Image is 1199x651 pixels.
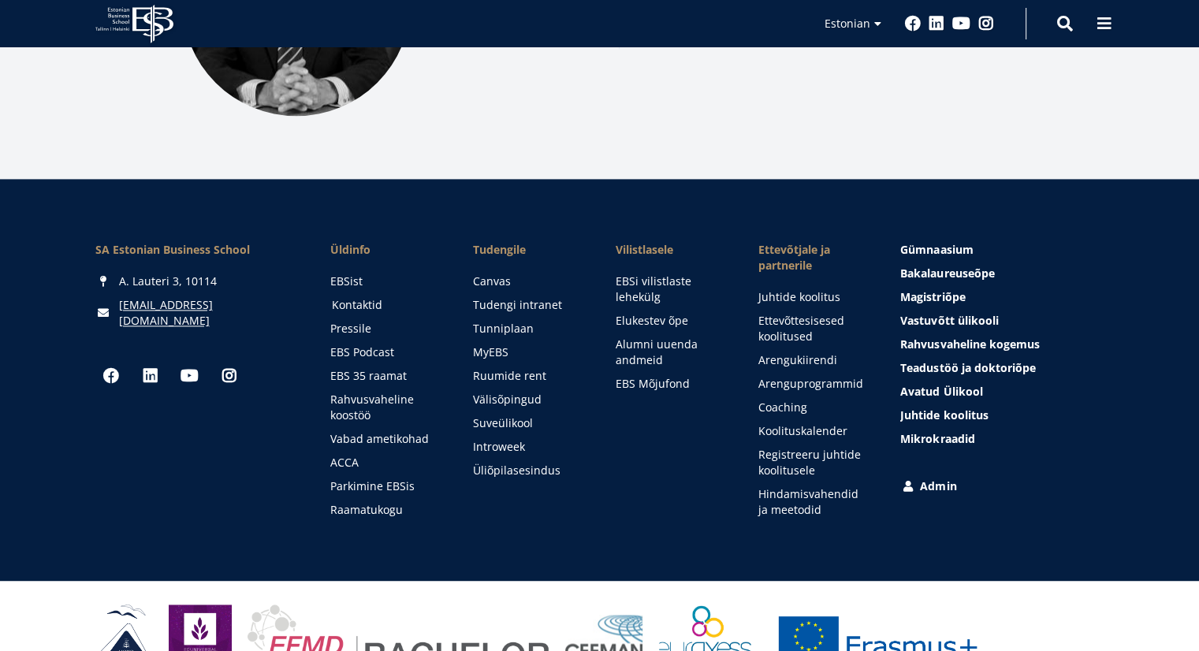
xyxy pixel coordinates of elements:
[330,392,441,423] a: Rahvusvaheline koostöö
[473,344,584,360] a: MyEBS
[615,313,726,329] a: Elukestev õpe
[473,321,584,337] a: Tunniplaan
[95,360,127,392] a: Facebook
[332,297,443,313] a: Kontaktid
[758,352,869,368] a: Arengukiirendi
[119,297,299,329] a: [EMAIL_ADDRESS][DOMAIN_NAME]
[900,431,1104,447] a: Mikrokraadid
[900,407,988,422] span: Juhtide koolitus
[95,242,299,258] div: SA Estonian Business School
[900,384,1104,400] a: Avatud Ülikool
[615,376,726,392] a: EBS Mõjufond
[615,242,726,258] span: Vilistlasele
[929,16,944,32] a: Linkedin
[900,478,1104,494] a: Admin
[330,502,441,518] a: Raamatukogu
[330,321,441,337] a: Pressile
[615,337,726,368] a: Alumni uuenda andmeid
[900,242,973,257] span: Gümnaasium
[174,360,206,392] a: Youtube
[214,360,245,392] a: Instagram
[900,407,1104,423] a: Juhtide koolitus
[330,455,441,471] a: ACCA
[900,337,1039,352] span: Rahvusvaheline kogemus
[473,463,584,478] a: Üliõpilasesindus
[758,447,869,478] a: Registreeru juhtide koolitusele
[900,431,974,446] span: Mikrokraadid
[473,415,584,431] a: Suveülikool
[135,360,166,392] a: Linkedin
[330,344,441,360] a: EBS Podcast
[473,297,584,313] a: Tudengi intranet
[758,376,869,392] a: Arenguprogrammid
[900,384,982,399] span: Avatud Ülikool
[330,273,441,289] a: EBSist
[905,16,921,32] a: Facebook
[758,423,869,439] a: Koolituskalender
[330,242,441,258] span: Üldinfo
[758,313,869,344] a: Ettevõttesisesed koolitused
[900,289,1104,305] a: Magistriõpe
[473,242,584,258] a: Tudengile
[900,242,1104,258] a: Gümnaasium
[952,16,970,32] a: Youtube
[473,368,584,384] a: Ruumide rent
[900,360,1104,376] a: Teadustöö ja doktoriõpe
[330,431,441,447] a: Vabad ametikohad
[758,289,869,305] a: Juhtide koolitus
[473,273,584,289] a: Canvas
[95,273,299,289] div: A. Lauteri 3, 10114
[900,266,1104,281] a: Bakalaureuseõpe
[900,266,994,281] span: Bakalaureuseõpe
[330,478,441,494] a: Parkimine EBSis
[330,368,441,384] a: EBS 35 raamat
[900,313,1104,329] a: Vastuvõtt ülikooli
[615,273,726,305] a: EBSi vilistlaste lehekülg
[758,242,869,273] span: Ettevõtjale ja partnerile
[900,313,998,328] span: Vastuvõtt ülikooli
[900,337,1104,352] a: Rahvusvaheline kogemus
[758,486,869,518] a: Hindamisvahendid ja meetodid
[473,439,584,455] a: Introweek
[473,392,584,407] a: Välisõpingud
[900,289,965,304] span: Magistriõpe
[978,16,994,32] a: Instagram
[900,360,1035,375] span: Teadustöö ja doktoriõpe
[758,400,869,415] a: Coaching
